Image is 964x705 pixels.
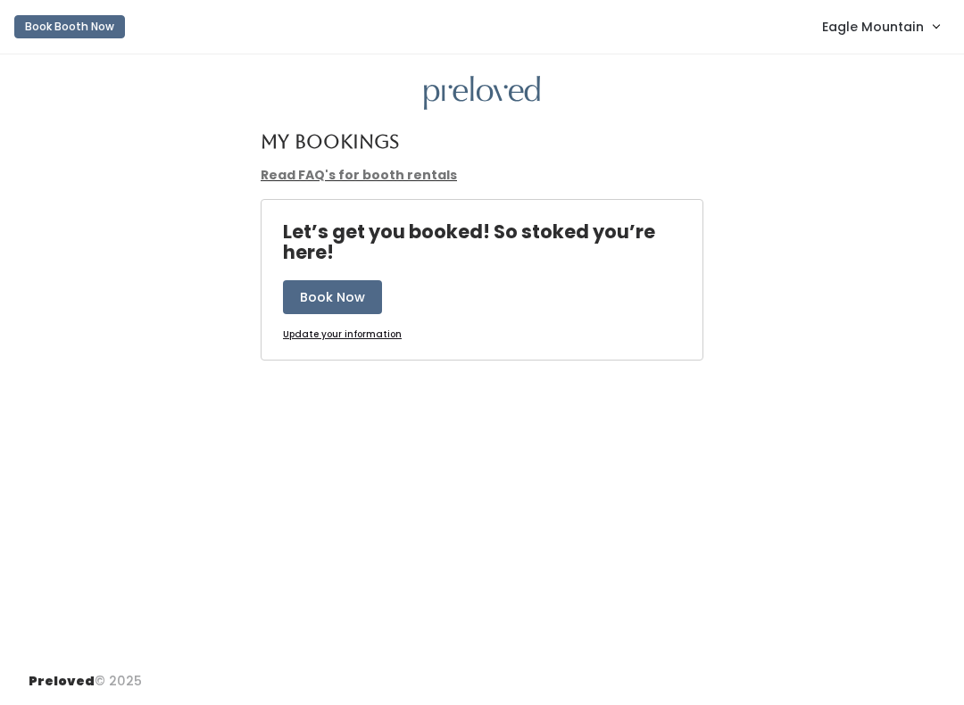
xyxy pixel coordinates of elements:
[283,221,702,262] h4: Let’s get you booked! So stoked you’re here!
[822,17,924,37] span: Eagle Mountain
[283,328,402,341] u: Update your information
[14,15,125,38] button: Book Booth Now
[261,131,399,152] h4: My Bookings
[29,672,95,690] span: Preloved
[14,7,125,46] a: Book Booth Now
[29,658,142,691] div: © 2025
[804,7,957,46] a: Eagle Mountain
[424,76,540,111] img: preloved logo
[283,328,402,342] a: Update your information
[261,166,457,184] a: Read FAQ's for booth rentals
[283,280,382,314] button: Book Now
